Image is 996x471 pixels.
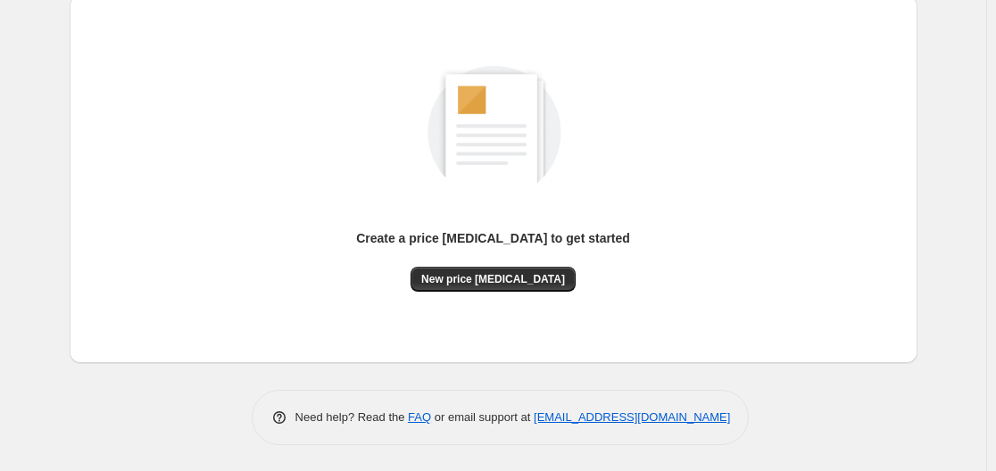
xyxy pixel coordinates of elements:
[421,272,565,286] span: New price [MEDICAL_DATA]
[534,410,730,424] a: [EMAIL_ADDRESS][DOMAIN_NAME]
[411,267,576,292] button: New price [MEDICAL_DATA]
[431,410,534,424] span: or email support at
[295,410,409,424] span: Need help? Read the
[356,229,630,247] p: Create a price [MEDICAL_DATA] to get started
[408,410,431,424] a: FAQ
